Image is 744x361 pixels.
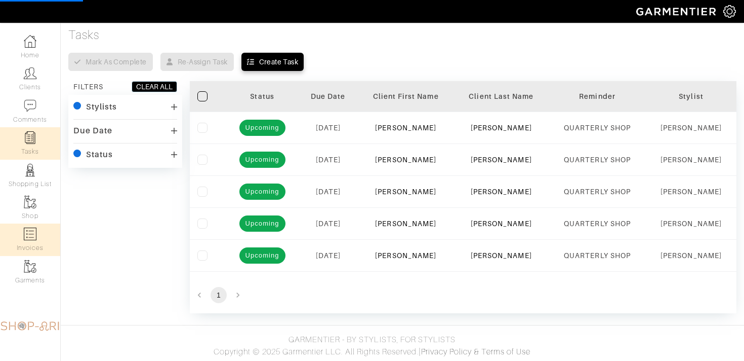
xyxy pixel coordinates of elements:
[239,155,285,165] span: Upcoming
[471,124,532,132] a: [PERSON_NAME]
[375,188,436,196] a: [PERSON_NAME]
[556,91,638,101] div: Reminder
[239,123,285,133] span: Upcoming
[239,219,285,229] span: Upcoming
[306,91,350,101] div: Due Date
[375,124,436,132] a: [PERSON_NAME]
[24,131,36,144] img: reminder-icon-8004d30b9f0a5d33ae49ab947aed9ed385cf756f9e5892f1edd6e32f2345188e.png
[653,250,729,261] div: [PERSON_NAME]
[211,287,227,303] button: page 1
[241,53,304,71] button: Create Task
[556,155,638,165] div: QUARTERLY SHOP
[653,91,729,101] div: Stylist
[239,187,285,197] span: Upcoming
[375,156,436,164] a: [PERSON_NAME]
[471,251,532,260] a: [PERSON_NAME]
[365,91,446,101] div: Client First Name
[316,188,341,196] span: [DATE]
[556,123,638,133] div: QUARTERLY SHOP
[653,219,729,229] div: [PERSON_NAME]
[24,260,36,273] img: garments-icon-b7da505a4dc4fd61783c78ac3ca0ef83fa9d6f193b1c9dc38574b1d14d53ca28.png
[556,219,638,229] div: QUARTERLY SHOP
[259,57,298,67] div: Create Task
[631,3,723,20] img: garmentier-logo-header-white-b43fb05a5012e4ada735d5af1a66efaba907eab6374d6393d1fbf88cb4ef424d.png
[471,156,532,164] a: [PERSON_NAME]
[375,220,436,228] a: [PERSON_NAME]
[86,102,117,112] div: Stylists
[375,251,436,260] a: [PERSON_NAME]
[24,99,36,112] img: comment-icon-a0a6a9ef722e966f86d9cbdc48e553b5cf19dbc54f86b18d962a5391bc8f6eb6.png
[24,228,36,240] img: orders-icon-0abe47150d42831381b5fb84f609e132dff9fe21cb692f30cb5eec754e2cba89.png
[132,81,177,92] button: CLEAR ALL
[653,123,729,133] div: [PERSON_NAME]
[73,82,103,92] div: FILTERS
[421,347,530,356] a: Privacy Policy & Terms of Use
[190,287,736,303] nav: pagination navigation
[136,82,173,92] div: CLEAR ALL
[24,164,36,176] img: stylists-icon-eb353228a002819b7ec25b43dbf5f0378dd9e0616d9560372ff212230b889e62.png
[316,220,341,228] span: [DATE]
[214,347,419,356] span: Copyright © 2025 Garmentier LLC. All Rights Reserved.
[73,126,112,136] div: Due Date
[556,250,638,261] div: QUARTERLY SHOP
[471,188,532,196] a: [PERSON_NAME]
[653,187,729,197] div: [PERSON_NAME]
[471,220,532,228] a: [PERSON_NAME]
[316,251,341,260] span: [DATE]
[723,5,736,18] img: gear-icon-white-bd11855cb880d31180b6d7d6211b90ccbf57a29d726f0c71d8c61bd08dd39cc2.png
[556,187,638,197] div: QUARTERLY SHOP
[86,150,113,160] div: Status
[24,35,36,48] img: dashboard-icon-dbcd8f5a0b271acd01030246c82b418ddd0df26cd7fceb0bd07c9910d44c42f6.png
[653,155,729,165] div: [PERSON_NAME]
[239,250,285,261] span: Upcoming
[233,91,291,101] div: Status
[68,28,736,43] h4: Tasks
[316,156,341,164] span: [DATE]
[316,124,341,132] span: [DATE]
[24,67,36,80] img: clients-icon-6bae9207a08558b7cb47a8932f037763ab4055f8c8b6bfacd5dc20c3e0201464.png
[462,91,541,101] div: Client Last Name
[24,196,36,208] img: garments-icon-b7da505a4dc4fd61783c78ac3ca0ef83fa9d6f193b1c9dc38574b1d14d53ca28.png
